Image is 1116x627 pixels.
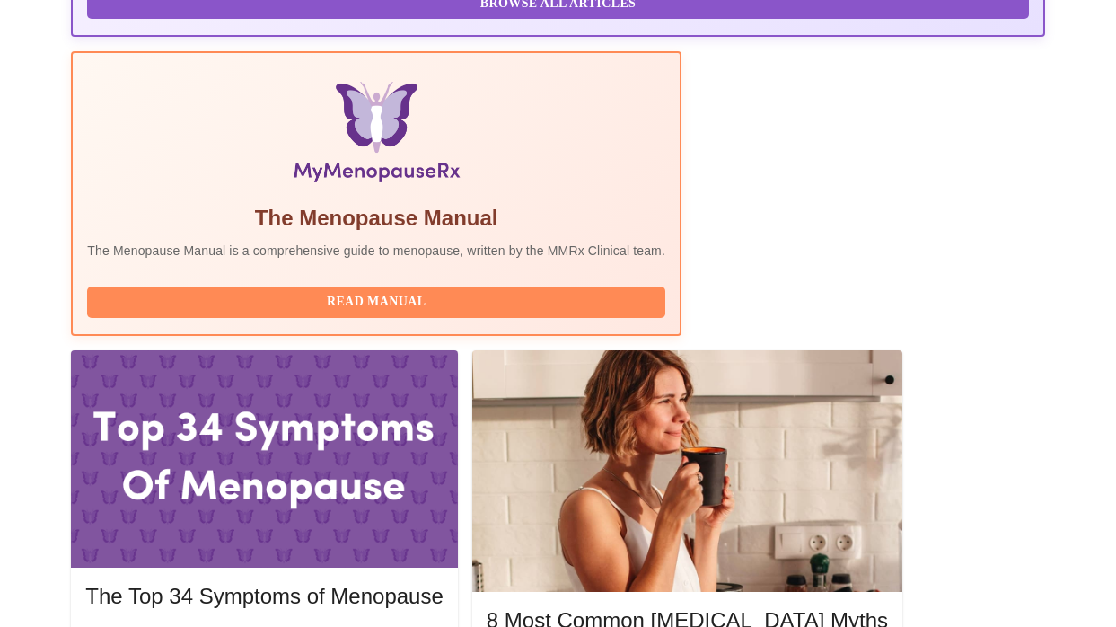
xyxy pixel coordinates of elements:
[105,291,647,313] span: Read Manual
[85,582,443,611] h5: The Top 34 Symptoms of Menopause
[87,293,670,308] a: Read Manual
[87,204,665,233] h5: The Menopause Manual
[87,242,665,260] p: The Menopause Manual is a comprehensive guide to menopause, written by the MMRx Clinical team.
[179,82,573,190] img: Menopause Manual
[87,287,665,318] button: Read Manual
